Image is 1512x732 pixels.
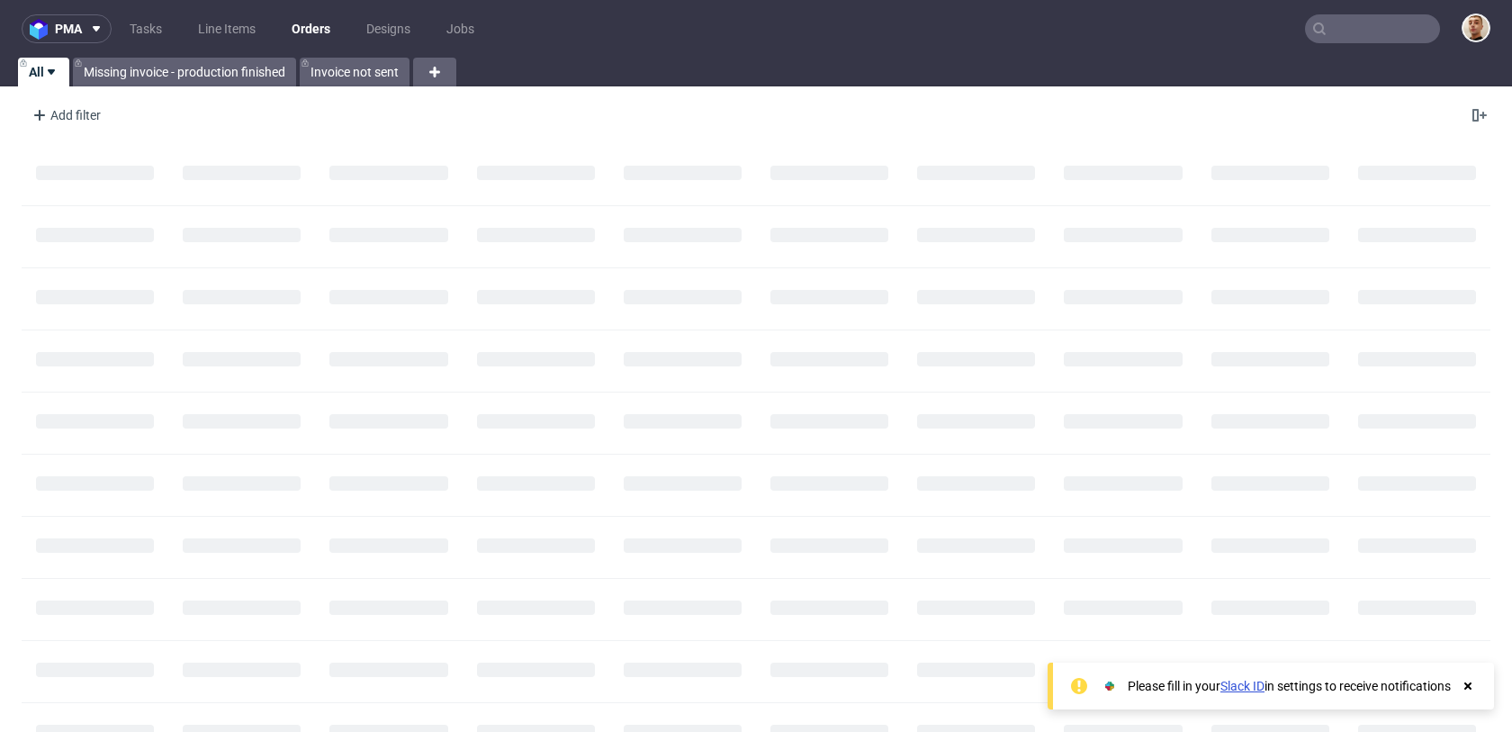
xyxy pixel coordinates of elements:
[18,58,69,86] a: All
[187,14,266,43] a: Line Items
[1128,677,1451,695] div: Please fill in your in settings to receive notifications
[1463,15,1489,41] img: Bartłomiej Leśniczuk
[355,14,421,43] a: Designs
[119,14,173,43] a: Tasks
[55,23,82,35] span: pma
[436,14,485,43] a: Jobs
[73,58,296,86] a: Missing invoice - production finished
[30,19,55,40] img: logo
[25,101,104,130] div: Add filter
[1220,679,1264,693] a: Slack ID
[1101,677,1119,695] img: Slack
[281,14,341,43] a: Orders
[300,58,409,86] a: Invoice not sent
[22,14,112,43] button: pma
